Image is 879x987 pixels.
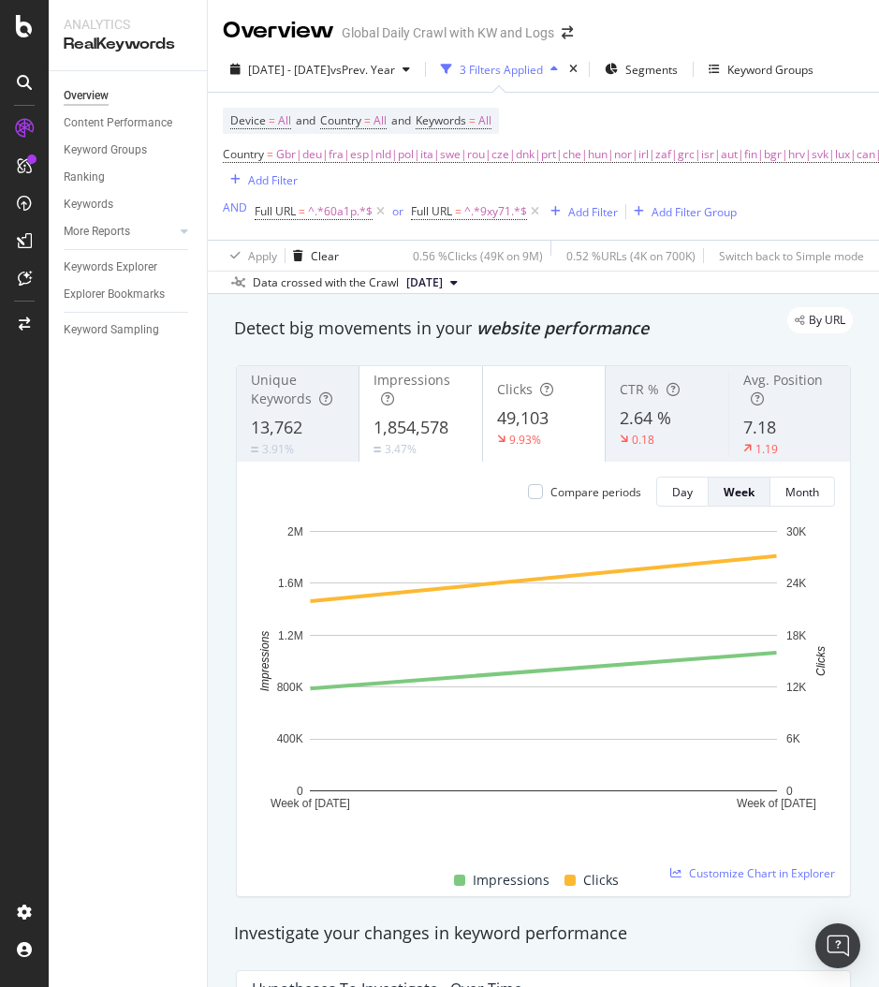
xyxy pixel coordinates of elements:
[543,200,618,223] button: Add Filter
[255,203,296,219] span: Full URL
[497,380,533,398] span: Clicks
[64,195,194,214] a: Keywords
[64,140,147,160] div: Keyword Groups
[620,406,671,429] span: 2.64 %
[550,484,641,500] div: Compare periods
[455,203,461,219] span: =
[286,241,339,271] button: Clear
[287,525,303,538] text: 2M
[223,241,277,271] button: Apply
[252,522,836,847] div: A chart.
[251,416,302,438] span: 13,762
[223,169,298,191] button: Add Filter
[277,733,303,746] text: 400K
[296,112,315,128] span: and
[342,23,554,42] div: Global Daily Crawl with KW and Logs
[391,112,411,128] span: and
[583,869,619,891] span: Clicks
[392,202,403,220] button: or
[64,195,113,214] div: Keywords
[727,62,813,78] div: Keyword Groups
[620,380,659,398] span: CTR %
[786,681,806,694] text: 12K
[719,248,864,264] div: Switch back to Simple mode
[814,646,828,676] text: Clicks
[330,62,395,78] span: vs Prev. Year
[64,285,194,304] a: Explorer Bookmarks
[64,86,109,106] div: Overview
[632,432,654,448] div: 0.18
[785,484,819,500] div: Month
[364,112,371,128] span: =
[269,112,275,128] span: =
[625,62,678,78] span: Segments
[786,525,806,538] text: 30K
[64,320,194,340] a: Keyword Sampling
[787,307,853,333] div: legacy label
[64,15,192,34] div: Analytics
[267,146,273,162] span: =
[413,248,543,264] div: 0.56 % Clicks ( 49K on 9M )
[297,785,303,798] text: 0
[786,577,806,590] text: 24K
[64,320,159,340] div: Keyword Sampling
[469,112,476,128] span: =
[223,146,264,162] span: Country
[460,62,543,78] div: 3 Filters Applied
[689,865,835,881] span: Customize Chart in Explorer
[562,26,573,39] div: arrow-right-arrow-left
[652,204,737,220] div: Add Filter Group
[626,200,737,223] button: Add Filter Group
[385,441,417,457] div: 3.47%
[743,371,823,389] span: Avg. Position
[737,797,816,810] text: Week of [DATE]
[64,258,157,277] div: Keywords Explorer
[473,869,549,891] span: Impressions
[568,204,618,220] div: Add Filter
[64,168,105,187] div: Ranking
[64,34,192,55] div: RealKeywords
[223,199,247,216] button: AND
[64,86,194,106] a: Overview
[399,272,465,294] button: [DATE]
[251,371,312,407] span: Unique Keywords
[755,441,778,457] div: 1.19
[64,113,172,133] div: Content Performance
[64,222,175,242] a: More Reports
[374,108,387,134] span: All
[709,477,770,507] button: Week
[770,477,835,507] button: Month
[320,112,361,128] span: Country
[64,222,130,242] div: More Reports
[64,258,194,277] a: Keywords Explorer
[464,199,527,225] span: ^.*9xy71.*$
[374,447,381,452] img: Equal
[271,797,350,810] text: Week of [DATE]
[566,248,696,264] div: 0.52 % URLs ( 4K on 700K )
[672,484,693,500] div: Day
[411,203,452,219] span: Full URL
[277,681,303,694] text: 800K
[724,484,754,500] div: Week
[253,274,399,291] div: Data crossed with the Crawl
[478,108,491,134] span: All
[433,54,565,84] button: 3 Filters Applied
[278,108,291,134] span: All
[565,60,581,79] div: times
[230,112,266,128] span: Device
[64,113,194,133] a: Content Performance
[248,62,330,78] span: [DATE] - [DATE]
[509,432,541,448] div: 9.93%
[786,785,793,798] text: 0
[64,285,165,304] div: Explorer Bookmarks
[374,416,448,438] span: 1,854,578
[262,441,294,457] div: 3.91%
[278,629,303,642] text: 1.2M
[786,733,800,746] text: 6K
[597,54,685,84] button: Segments
[64,168,194,187] a: Ranking
[311,248,339,264] div: Clear
[299,203,305,219] span: =
[711,241,864,271] button: Switch back to Simple mode
[815,923,860,968] div: Open Intercom Messenger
